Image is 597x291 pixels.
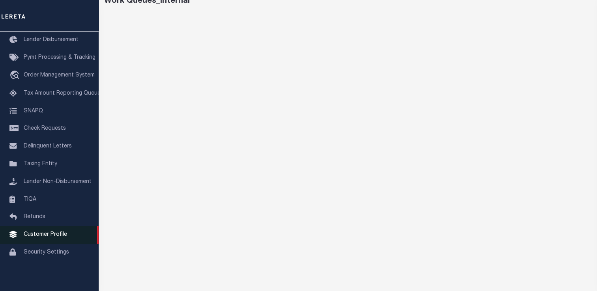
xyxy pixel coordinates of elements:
[24,37,79,43] span: Lender Disbursement
[24,126,66,131] span: Check Requests
[24,73,95,78] span: Order Management System
[24,179,92,185] span: Lender Non-Disbursement
[9,71,22,81] i: travel_explore
[24,232,67,237] span: Customer Profile
[24,144,72,149] span: Delinquent Letters
[24,250,69,255] span: Security Settings
[24,196,36,202] span: TIQA
[24,108,43,114] span: SNAPQ
[24,91,101,96] span: Tax Amount Reporting Queue
[24,55,95,60] span: Pymt Processing & Tracking
[24,214,45,220] span: Refunds
[24,161,57,167] span: Taxing Entity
